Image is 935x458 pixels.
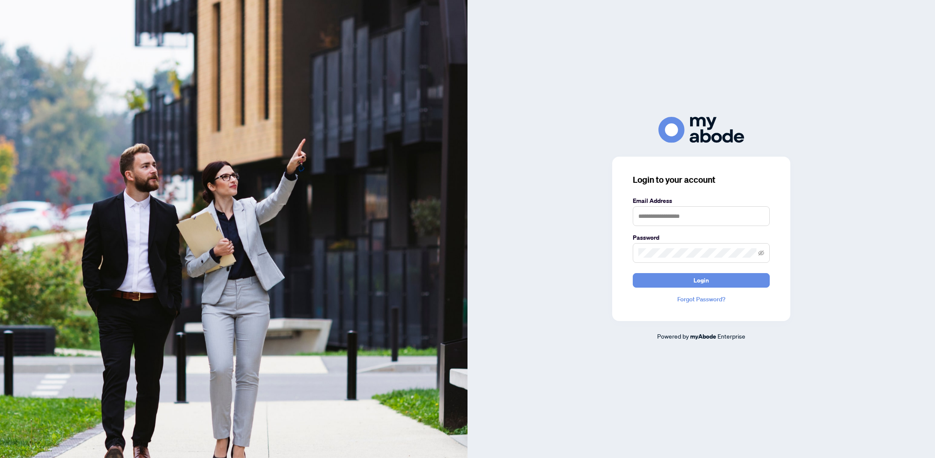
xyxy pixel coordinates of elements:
a: Forgot Password? [633,294,770,304]
label: Password [633,233,770,242]
h3: Login to your account [633,174,770,186]
span: Powered by [657,332,689,340]
span: Login [694,274,709,287]
span: Enterprise [718,332,745,340]
label: Email Address [633,196,770,205]
a: myAbode [690,332,716,341]
button: Login [633,273,770,288]
img: ma-logo [658,117,744,143]
span: eye-invisible [758,250,764,256]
